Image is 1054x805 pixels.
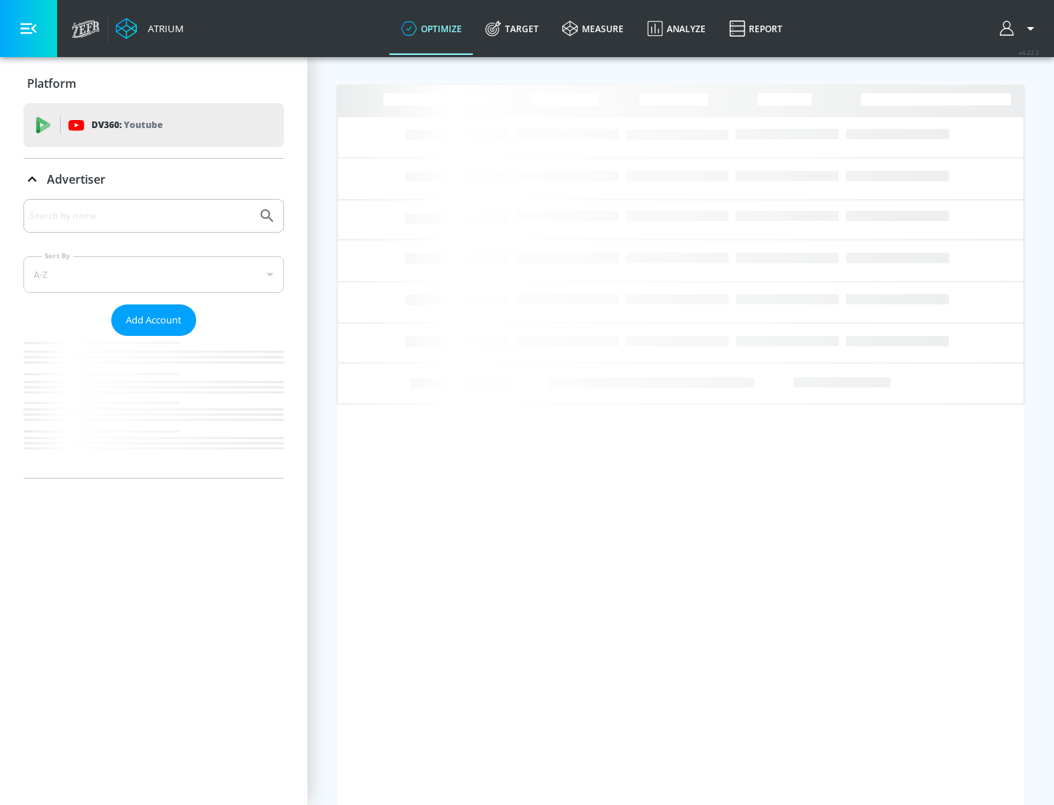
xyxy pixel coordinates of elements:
span: v 4.22.2 [1019,48,1039,56]
p: DV360: [91,117,162,133]
input: Search by name [29,206,251,225]
nav: list of Advertiser [23,336,284,478]
div: Platform [23,63,284,104]
a: measure [550,2,635,55]
div: DV360: Youtube [23,103,284,147]
a: Target [474,2,550,55]
a: Report [717,2,794,55]
a: optimize [389,2,474,55]
p: Platform [27,75,76,91]
div: Atrium [142,22,184,35]
div: Advertiser [23,199,284,478]
label: Sort By [42,251,73,261]
button: Add Account [111,304,196,336]
span: Add Account [126,312,182,329]
div: A-Z [23,256,284,293]
a: Analyze [635,2,717,55]
p: Youtube [124,117,162,132]
div: Advertiser [23,159,284,200]
p: Advertiser [47,171,105,187]
a: Atrium [116,18,184,40]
